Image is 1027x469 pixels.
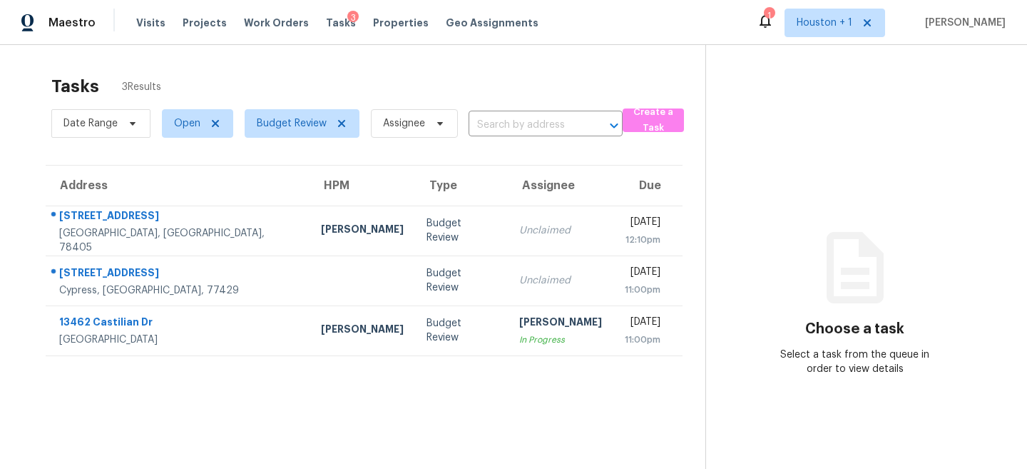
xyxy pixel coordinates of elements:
[623,109,684,132] button: Create a Task
[613,166,683,206] th: Due
[59,208,298,226] div: [STREET_ADDRESS]
[805,322,904,336] h3: Choose a task
[59,283,298,298] div: Cypress, [GEOGRAPHIC_DATA], 77429
[446,16,538,30] span: Geo Assignments
[426,316,496,345] div: Budget Review
[519,315,602,333] div: [PERSON_NAME]
[59,315,298,333] div: 13462 Castilian Dr
[174,116,200,131] span: Open
[63,116,118,131] span: Date Range
[321,322,404,340] div: [PERSON_NAME]
[519,333,602,347] div: In Progress
[321,222,404,240] div: [PERSON_NAME]
[347,11,359,25] div: 3
[59,266,298,283] div: [STREET_ADDRESS]
[183,16,227,30] span: Projects
[919,16,1006,30] span: [PERSON_NAME]
[625,265,660,283] div: [DATE]
[122,80,161,94] span: 3 Results
[51,79,99,94] h2: Tasks
[630,104,677,137] span: Create a Task
[426,266,496,295] div: Budget Review
[257,116,327,131] span: Budget Review
[780,348,929,376] div: Select a task from the queue in order to view details
[625,333,660,347] div: 11:00pm
[244,16,309,30] span: Work Orders
[519,223,602,238] div: Unclaimed
[59,226,298,255] div: [GEOGRAPHIC_DATA], [GEOGRAPHIC_DATA], 78405
[373,16,429,30] span: Properties
[604,116,624,136] button: Open
[508,166,613,206] th: Assignee
[136,16,165,30] span: Visits
[310,166,415,206] th: HPM
[469,114,583,136] input: Search by address
[326,18,356,28] span: Tasks
[625,215,660,233] div: [DATE]
[59,333,298,347] div: [GEOGRAPHIC_DATA]
[415,166,507,206] th: Type
[46,166,310,206] th: Address
[625,233,660,247] div: 12:10pm
[764,9,774,23] div: 1
[383,116,425,131] span: Assignee
[48,16,96,30] span: Maestro
[625,315,660,333] div: [DATE]
[797,16,852,30] span: Houston + 1
[426,216,496,245] div: Budget Review
[625,283,660,297] div: 11:00pm
[519,273,602,288] div: Unclaimed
